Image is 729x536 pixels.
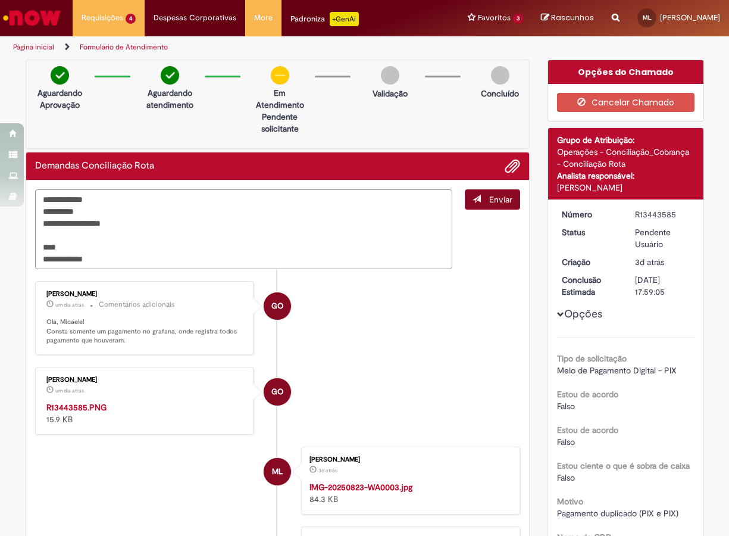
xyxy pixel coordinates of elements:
[635,226,690,250] div: Pendente Usuário
[635,257,664,267] span: 3d atrás
[46,317,245,345] p: Olá, Micaele! Consta somente um pagamento no grafana, onde registra todos pagamento que houveram.
[309,456,508,463] div: [PERSON_NAME]
[557,182,694,194] div: [PERSON_NAME]
[251,111,309,135] p: Pendente solicitante
[1,6,62,30] img: ServiceNow
[513,14,523,24] span: 3
[553,208,626,220] dt: Número
[80,42,168,52] a: Formulário de Atendimento
[505,158,520,174] button: Adicionar anexos
[551,12,594,23] span: Rascunhos
[541,13,594,24] a: Rascunhos
[51,66,69,85] img: check-circle-green.png
[55,387,84,394] span: um dia atrás
[557,508,678,519] span: Pagamento duplicado (PIX e PIX)
[309,481,508,505] div: 84.3 KB
[635,274,690,298] div: [DATE] 17:59:05
[126,14,136,24] span: 4
[35,189,453,269] textarea: Digite sua mensagem aqui...
[557,389,618,400] b: Estou de acordo
[491,66,509,85] img: img-circle-grey.png
[643,14,652,21] span: ML
[318,467,337,474] span: 3d atrás
[46,376,245,384] div: [PERSON_NAME]
[478,12,511,24] span: Favoritos
[557,437,575,447] span: Falso
[635,256,690,268] div: 25/08/2025 10:59:02
[55,387,84,394] time: 26/08/2025 15:14:33
[557,401,575,412] span: Falso
[553,256,626,268] dt: Criação
[55,301,84,308] time: 26/08/2025 15:15:25
[557,93,694,112] button: Cancelar Chamado
[264,458,291,485] div: MICAELE DA SILVA LOPES
[290,12,359,26] div: Padroniza
[557,425,618,435] b: Estou de acordo
[557,472,575,483] span: Falso
[154,12,236,24] span: Despesas Corporativas
[635,257,664,267] time: 25/08/2025 10:59:02
[557,146,694,170] div: Operações - Conciliação_Cobrança - Conciliação Rota
[9,36,477,58] ul: Trilhas de página
[557,170,694,182] div: Analista responsável:
[271,66,289,85] img: circle-minus.png
[13,42,54,52] a: Página inicial
[264,378,291,406] div: Gustavo Oliveira
[254,12,273,24] span: More
[55,301,84,308] span: um dia atrás
[161,66,179,85] img: check-circle-green.png
[660,13,720,23] span: [PERSON_NAME]
[99,300,175,310] small: Comentários adicionais
[557,496,583,507] b: Motivo
[46,291,245,298] div: [PERSON_NAME]
[635,208,690,220] div: R13443585
[489,194,512,205] span: Enviar
[271,292,283,320] span: GO
[481,88,519,99] p: Concluído
[264,292,291,320] div: Gustavo Oliveira
[251,87,309,111] p: Em Atendimento
[553,274,626,298] dt: Conclusão Estimada
[465,189,520,210] button: Enviar
[557,460,690,471] b: Estou ciente o que é sobra de caixa
[557,365,677,376] span: Meio de Pagamento Digital - PIX
[330,12,359,26] p: +GenAi
[82,12,123,24] span: Requisições
[46,401,245,425] div: 15.9 KB
[318,467,337,474] time: 25/08/2025 10:58:38
[381,66,399,85] img: img-circle-grey.png
[548,60,703,84] div: Opções do Chamado
[557,134,694,146] div: Grupo de Atribuição:
[271,378,283,406] span: GO
[272,457,283,486] span: ML
[46,402,107,413] a: R13443585.PNG
[373,88,408,99] p: Validação
[31,87,89,111] p: Aguardando Aprovação
[35,161,154,172] h2: Demandas Conciliação Rota Histórico de tíquete
[309,482,412,493] a: IMG-20250823-WA0003.jpg
[553,226,626,238] dt: Status
[557,353,627,364] b: Tipo de solicitação
[141,87,199,111] p: Aguardando atendimento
